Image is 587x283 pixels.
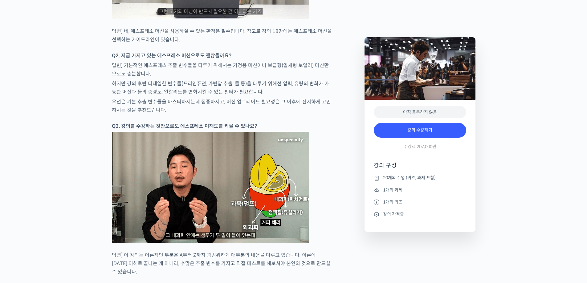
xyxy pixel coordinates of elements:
[374,123,466,138] a: 강의 수강하기
[374,162,466,174] h4: 강의 구성
[41,195,79,211] a: 대화
[374,106,466,119] div: 아직 등록하지 않음
[79,195,118,211] a: 설정
[95,204,103,209] span: 설정
[374,198,466,206] li: 1개의 퀴즈
[374,186,466,194] li: 1개의 과제
[56,205,64,210] span: 대화
[112,98,332,114] p: 우선은 기본 추출 변수들을 마스터하시는데 집중하시고, 머신 업그레이드 필요성은 그 이후에 진지하게 고민하시는 것을 추천드립니다.
[112,123,257,129] strong: Q3. 강의를 수강하는 것만으로도 에스프레소 이해도를 키울 수 있나요?
[374,211,466,218] li: 강의 자격증
[112,52,231,59] strong: Q2. 지금 가지고 있는 에스프레소 머신으로도 괜찮을까요?
[112,251,332,276] p: 답변) 이 강의는 이론적인 부분은 A부터 Z까지 광범위하게 대부분의 내용을 다루고 있습니다. 이론에 [DATE] 이해로 끝나는 게 아니라, 수많은 추출 변수를 가지고 직접 테...
[112,79,332,96] p: 하지만 강의 후반 디테일한 변수들(프리인퓨젼, 가변압 추출, 물 등)을 다루기 위해선 압력, 유량의 변화가 가능한 머신과 물의 총경도, 알칼리도를 변화시킬 수 있는 필터가 필...
[112,61,332,78] p: 답변) 기본적인 에스프레스 추출 변수들을 다루기 위해서는 가정용 머신이나 보급형(일체형 보일러) 머신만으로도 충분합니다.
[374,174,466,182] li: 20개의 수업 (퀴즈, 과제 포함)
[112,27,332,44] p: 답변) 네, 에스프레소 머신을 사용하실 수 있는 환경은 필수입니다. 참고로 강의 18강에는 에스프레소 머신을 선택하는 가이드라인이 있습니다.
[2,195,41,211] a: 홈
[19,204,23,209] span: 홈
[404,144,436,150] span: 수강료 207,000원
